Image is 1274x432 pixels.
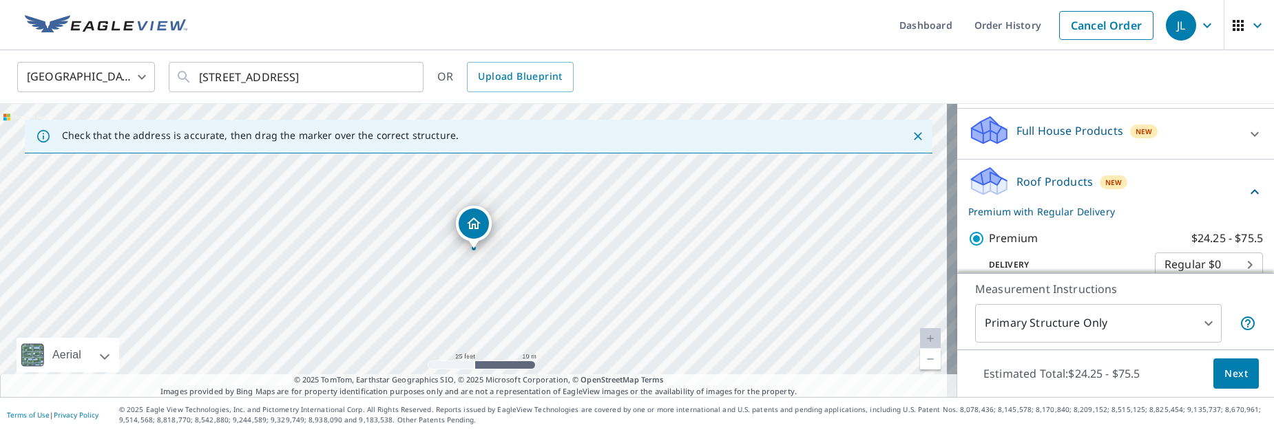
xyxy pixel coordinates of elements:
[1155,246,1263,284] div: Regular $0
[1224,365,1248,382] span: Next
[920,349,941,369] a: Current Level 20, Zoom Out
[7,411,98,419] p: |
[17,338,119,372] div: Aerial
[968,259,1155,271] p: Delivery
[48,338,85,372] div: Aerial
[467,62,573,92] a: Upload Blueprint
[62,129,459,142] p: Check that the address is accurate, then drag the marker over the correct structure.
[581,374,638,385] a: OpenStreetMap
[1136,126,1153,137] span: New
[1016,173,1093,190] p: Roof Products
[968,165,1263,219] div: Roof ProductsNewPremium with Regular Delivery
[7,410,50,420] a: Terms of Use
[54,410,98,420] a: Privacy Policy
[920,328,941,349] a: Current Level 20, Zoom In Disabled
[199,58,395,96] input: Search by address or latitude-longitude
[1059,11,1153,40] a: Cancel Order
[1105,177,1122,188] span: New
[119,404,1267,425] p: © 2025 Eagle View Technologies, Inc. and Pictometry International Corp. All Rights Reserved. Repo...
[1240,315,1256,332] span: Your report will include only the primary structure on the property. For example, a detached gara...
[456,206,492,248] div: Dropped pin, building 1, Residential property, 618 Manor St Lancaster, PA 17603
[975,304,1222,343] div: Primary Structure Only
[968,114,1263,153] div: Full House ProductsNew
[909,127,927,145] button: Close
[25,15,187,36] img: EV Logo
[975,281,1256,297] p: Measurement Instructions
[17,58,155,96] div: [GEOGRAPHIC_DATA]
[294,374,664,386] span: © 2025 TomTom, Earthstar Geographics SIO, © 2025 Microsoft Corporation, ©
[972,358,1151,389] p: Estimated Total: $24.25 - $75.5
[641,374,664,385] a: Terms
[1191,230,1263,247] p: $24.25 - $75.5
[478,68,562,85] span: Upload Blueprint
[989,230,1038,247] p: Premium
[1213,358,1259,389] button: Next
[968,204,1246,219] p: Premium with Regular Delivery
[437,62,574,92] div: OR
[1016,122,1123,139] p: Full House Products
[1166,10,1196,41] div: JL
